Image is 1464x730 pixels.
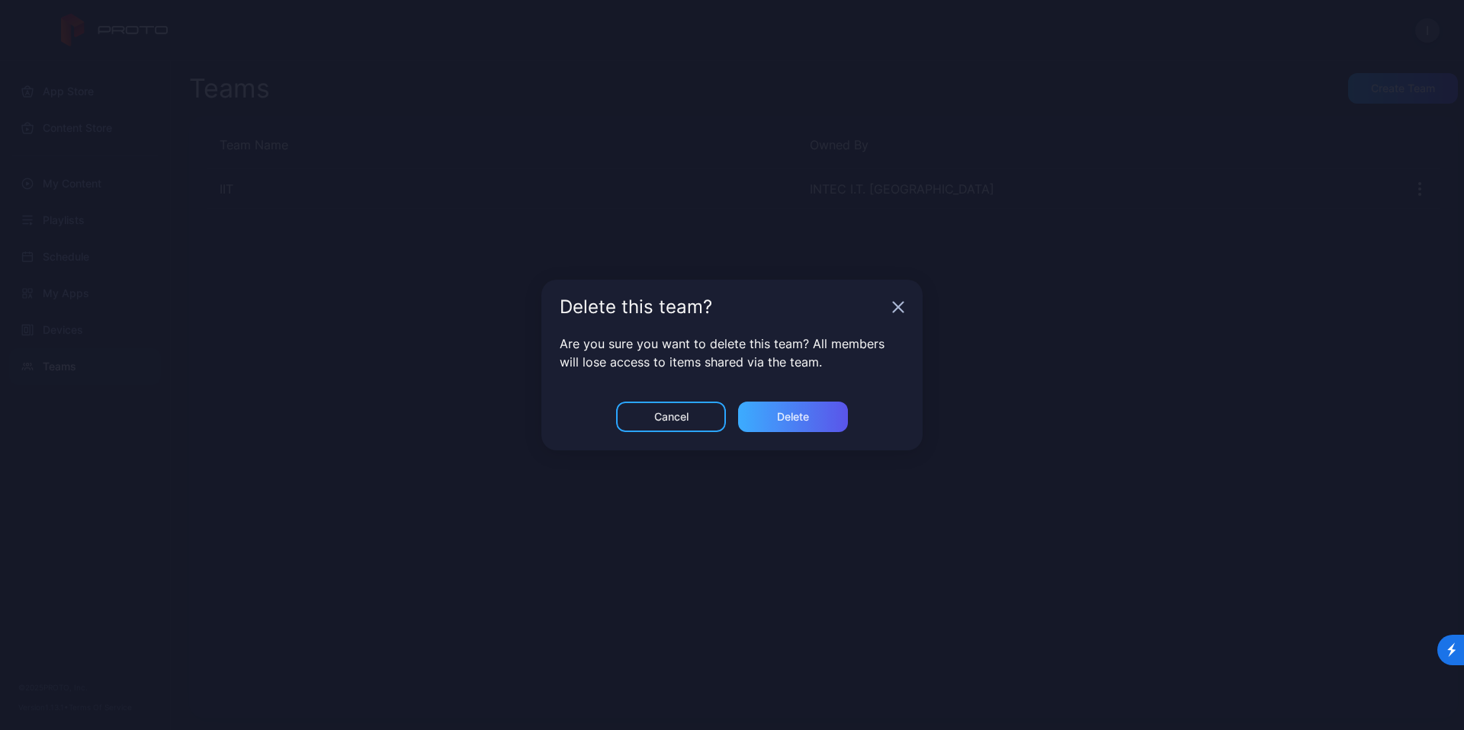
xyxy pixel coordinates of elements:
div: Delete this team? [560,298,886,316]
p: Are you sure you want to delete this team? All members will lose access to items shared via the t... [560,335,904,371]
div: Cancel [654,411,689,423]
div: Delete [777,411,809,423]
button: Delete [738,402,848,432]
button: Cancel [616,402,726,432]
